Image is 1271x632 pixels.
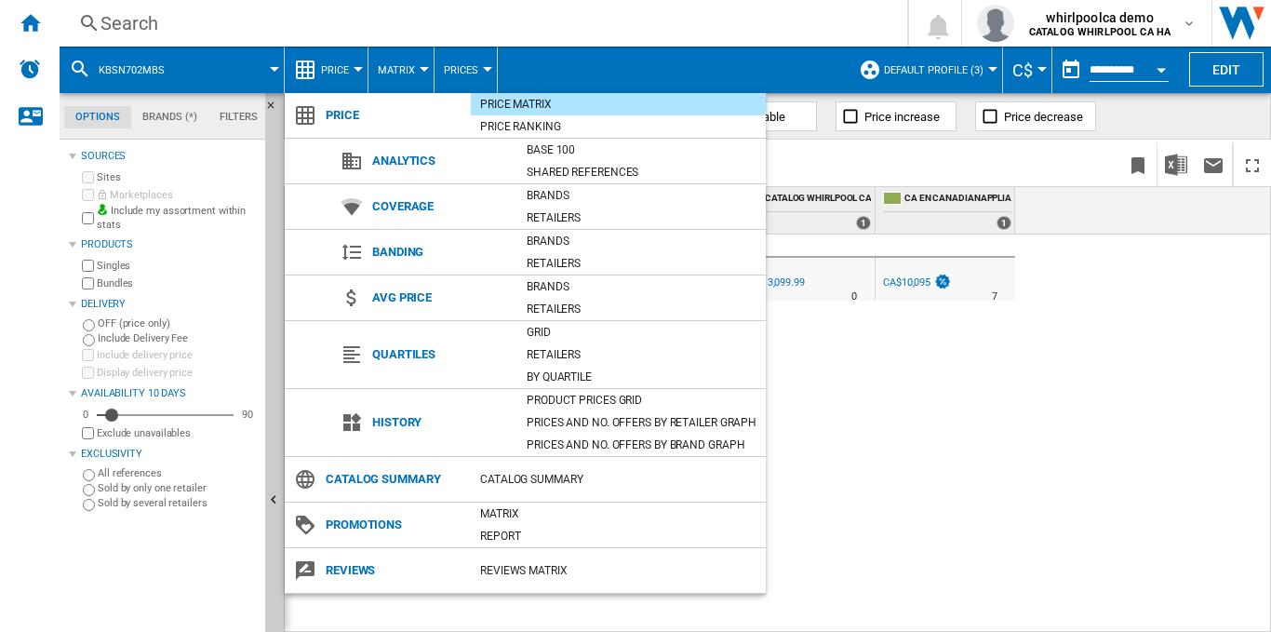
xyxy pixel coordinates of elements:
[471,527,766,545] div: Report
[363,285,517,311] span: Avg price
[363,239,517,265] span: Banding
[316,558,471,584] span: Reviews
[517,391,766,410] div: Product prices grid
[517,232,766,250] div: Brands
[517,436,766,454] div: Prices and No. offers by brand graph
[517,254,766,273] div: Retailers
[471,504,766,523] div: Matrix
[517,345,766,364] div: Retailers
[517,163,766,182] div: Shared references
[316,466,471,492] span: Catalog Summary
[517,413,766,432] div: Prices and No. offers by retailer graph
[363,148,517,174] span: Analytics
[316,512,471,538] span: Promotions
[363,410,517,436] span: History
[363,342,517,368] span: Quartiles
[517,368,766,386] div: By quartile
[363,194,517,220] span: Coverage
[517,186,766,205] div: Brands
[316,102,471,128] span: Price
[517,323,766,342] div: Grid
[471,470,766,489] div: Catalog Summary
[517,208,766,227] div: Retailers
[517,277,766,296] div: Brands
[471,561,766,580] div: REVIEWS Matrix
[517,141,766,159] div: Base 100
[471,117,766,136] div: Price Ranking
[471,95,766,114] div: Price Matrix
[517,300,766,318] div: Retailers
